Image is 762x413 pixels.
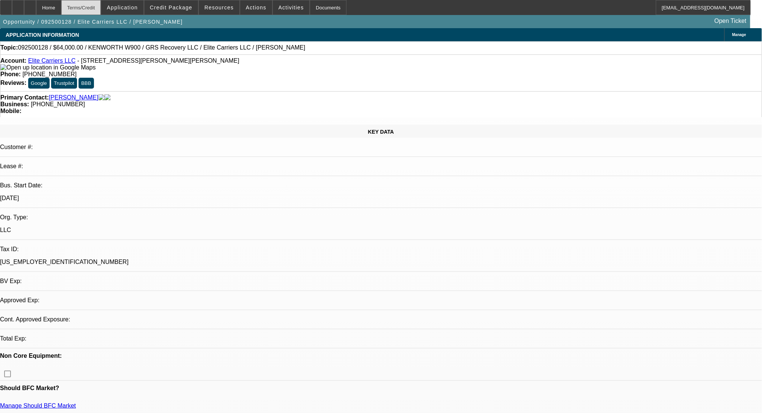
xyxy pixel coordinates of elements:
[0,108,21,114] strong: Mobile:
[0,101,29,107] strong: Business:
[273,0,310,15] button: Activities
[0,71,21,77] strong: Phone:
[246,5,267,11] span: Actions
[101,0,143,15] button: Application
[150,5,192,11] span: Credit Package
[0,57,26,64] strong: Account:
[0,64,95,71] a: View Google Maps
[6,32,79,38] span: APPLICATION INFORMATION
[199,0,239,15] button: Resources
[205,5,234,11] span: Resources
[23,71,77,77] span: [PHONE_NUMBER]
[0,44,18,51] strong: Topic:
[144,0,198,15] button: Credit Package
[28,78,50,89] button: Google
[240,0,272,15] button: Actions
[107,5,138,11] span: Application
[0,64,95,71] img: Open up location in Google Maps
[49,94,98,101] a: [PERSON_NAME]
[0,94,49,101] strong: Primary Contact:
[3,19,183,25] span: Opportunity / 092500128 / Elite Carriers LLC / [PERSON_NAME]
[279,5,304,11] span: Activities
[51,78,77,89] button: Trustpilot
[98,94,105,101] img: facebook-icon.png
[0,80,26,86] strong: Reviews:
[732,33,746,37] span: Manage
[18,44,305,51] span: 092500128 / $64,000.00 / KENWORTH W900 / GRS Recovery LLC / Elite Carriers LLC / [PERSON_NAME]
[77,57,239,64] span: - [STREET_ADDRESS][PERSON_NAME][PERSON_NAME]
[79,78,94,89] button: BBB
[28,57,76,64] a: Elite Carriers LLC
[105,94,111,101] img: linkedin-icon.png
[31,101,85,107] span: [PHONE_NUMBER]
[712,15,750,27] a: Open Ticket
[368,129,394,135] span: KEY DATA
